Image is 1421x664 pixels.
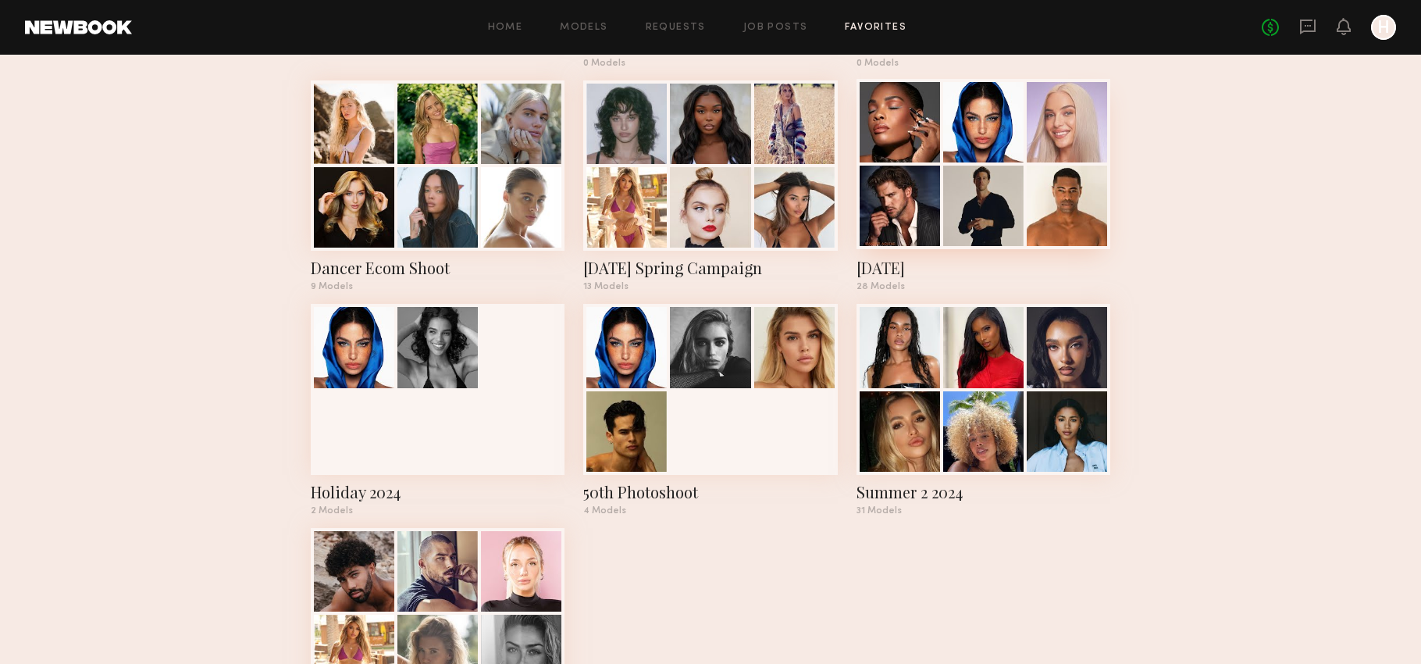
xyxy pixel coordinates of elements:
[857,481,1110,503] div: Summer 2 2024
[311,282,564,291] div: 9 Models
[1371,15,1396,40] a: H
[857,304,1110,515] a: Summer 2 202431 Models
[583,481,837,503] div: 50th Photoshoot
[646,23,706,33] a: Requests
[583,59,837,68] div: 0 Models
[488,23,523,33] a: Home
[583,80,837,291] a: [DATE] Spring Campaign13 Models
[857,80,1110,291] a: [DATE]28 Models
[560,23,607,33] a: Models
[583,304,837,515] a: 50th Photoshoot4 Models
[311,257,564,279] div: Dancer Ecom Shoot
[583,257,837,279] div: March 2025 Spring Campaign
[857,257,1110,279] div: Valentine's Day 2025
[311,506,564,516] div: 2 Models
[583,282,837,291] div: 13 Models
[857,59,1110,68] div: 0 Models
[857,282,1110,291] div: 28 Models
[845,23,906,33] a: Favorites
[857,506,1110,516] div: 31 Models
[311,304,564,515] a: Holiday 20242 Models
[311,481,564,503] div: Holiday 2024
[583,506,837,516] div: 4 Models
[743,23,808,33] a: Job Posts
[311,80,564,291] a: Dancer Ecom Shoot9 Models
